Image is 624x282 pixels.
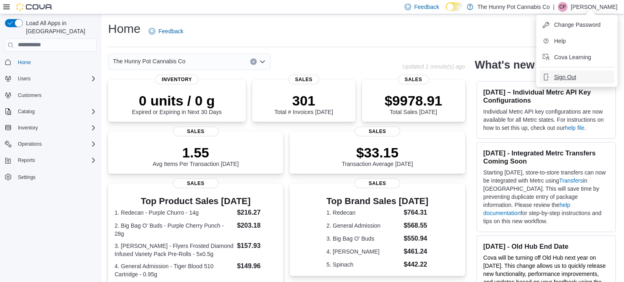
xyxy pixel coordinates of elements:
button: Reports [15,155,38,165]
span: Home [18,59,31,66]
p: 301 [274,93,333,109]
dd: $442.22 [404,260,429,269]
span: Home [15,57,97,67]
dd: $568.55 [404,221,429,230]
h2: What's new [475,58,535,71]
button: Help [539,34,614,47]
button: Users [15,74,34,84]
span: Sales [288,75,319,84]
span: Operations [18,141,42,147]
a: Settings [15,172,39,182]
dt: 1. Redecan [327,209,401,217]
h3: Top Product Sales [DATE] [115,196,277,206]
button: Sign Out [539,71,614,84]
a: help documentation [483,202,570,216]
span: CF [559,2,566,12]
button: Reports [2,155,100,166]
dt: 5. Spinach [327,260,401,269]
dt: 3. Big Bag O' Buds [327,235,401,243]
input: Dark Mode [446,2,463,11]
button: Settings [2,171,100,183]
span: Inventory [155,75,199,84]
a: Feedback [145,23,186,39]
span: Settings [15,172,97,182]
span: Sign Out [554,73,576,81]
p: Updated 1 minute(s) ago [402,63,465,70]
span: Users [15,74,97,84]
dt: 2. General Admission [327,222,401,230]
span: Catalog [15,107,97,116]
span: Reports [15,155,97,165]
dt: 2. Big Bag O' Buds - Purple Cherry Punch - 28g [115,222,234,238]
p: 0 units / 0 g [132,93,222,109]
span: Sales [173,179,219,188]
p: Individual Metrc API key configurations are now available for all Metrc states. For instructions ... [483,108,609,132]
dt: 1. Redecan - Purple Churro - 14g [115,209,234,217]
h3: [DATE] - Integrated Metrc Transfers Coming Soon [483,149,609,165]
span: Inventory [18,125,38,131]
p: 1.55 [153,144,239,161]
p: [PERSON_NAME] [571,2,617,12]
button: Catalog [2,106,100,117]
nav: Complex example [5,53,97,204]
h3: Top Brand Sales [DATE] [327,196,429,206]
span: Cova Learning [554,53,591,61]
dt: 4. [PERSON_NAME] [327,248,401,256]
div: Callie Fraczek [558,2,568,12]
button: Users [2,73,100,84]
span: Sales [355,179,400,188]
button: Home [2,56,100,68]
span: Operations [15,139,97,149]
span: Sales [173,127,219,136]
a: Home [15,58,34,67]
div: Expired or Expiring in Next 30 Days [132,93,222,115]
p: $33.15 [342,144,413,161]
dd: $216.27 [237,208,277,217]
dt: 3. [PERSON_NAME] - Flyers Frosted Diamond Infused Variety Pack Pre-Rolls - 5x0.5g [115,242,234,258]
span: Feedback [414,3,439,11]
p: The Hunny Pot Cannabis Co [477,2,550,12]
div: Transaction Average [DATE] [342,144,413,167]
button: Cova Learning [539,51,614,64]
dd: $764.31 [404,208,429,217]
a: Customers [15,90,45,100]
dd: $550.94 [404,234,429,243]
button: Inventory [2,122,100,133]
span: Customers [18,92,41,99]
button: Open list of options [259,58,266,65]
h1: Home [108,21,141,37]
p: $9978.91 [385,93,442,109]
dd: $149.96 [237,261,277,271]
button: Operations [15,139,45,149]
button: Operations [2,138,100,150]
span: Customers [15,90,97,100]
dd: $157.93 [237,241,277,251]
span: Change Password [554,21,600,29]
div: Total # Invoices [DATE] [274,93,333,115]
span: Users [18,75,30,82]
dt: 4. General Admission - Tiger Blood 510 Cartridge - 0.95g [115,262,234,278]
span: Load All Apps in [GEOGRAPHIC_DATA] [23,19,97,35]
span: Help [554,37,566,45]
button: Catalog [15,107,38,116]
h3: [DATE] - Old Hub End Date [483,242,609,250]
button: Change Password [539,18,614,31]
span: Catalog [18,108,35,115]
button: Inventory [15,123,41,133]
p: Starting [DATE], store-to-store transfers can now be integrated with Metrc using in [GEOGRAPHIC_D... [483,168,609,225]
dd: $461.24 [404,247,429,256]
p: | [553,2,555,12]
button: Clear input [250,58,257,65]
span: Sales [355,127,400,136]
div: Total Sales [DATE] [385,93,442,115]
a: help file [565,125,584,131]
a: Transfers [559,177,583,184]
span: Feedback [158,27,183,35]
div: Avg Items Per Transaction [DATE] [153,144,239,167]
span: Sales [398,75,429,84]
dd: $203.18 [237,221,277,230]
img: Cova [16,3,53,11]
h3: [DATE] – Individual Metrc API Key Configurations [483,88,609,104]
span: Reports [18,157,35,164]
